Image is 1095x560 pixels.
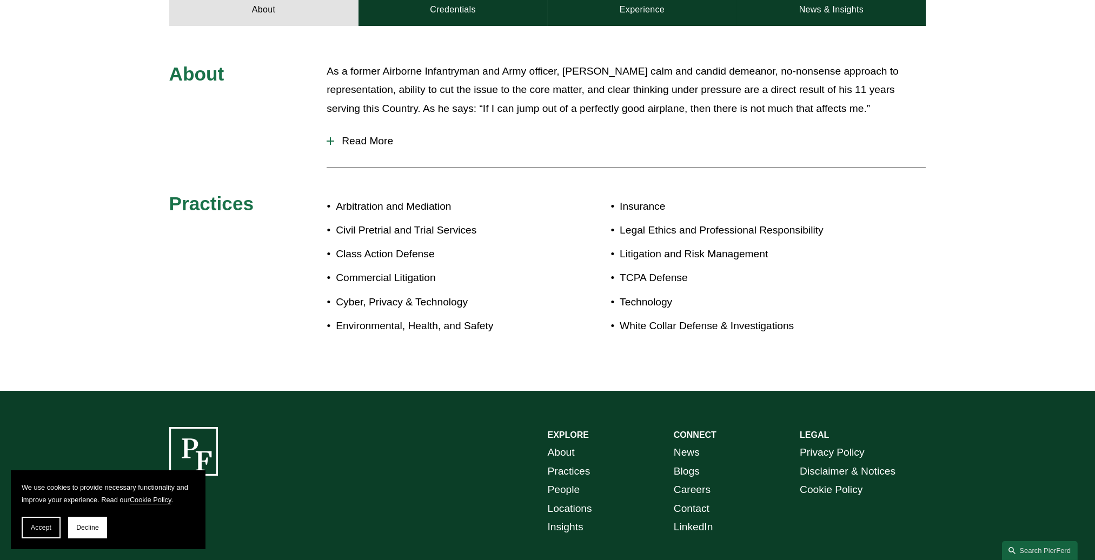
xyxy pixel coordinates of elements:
a: Contact [674,499,709,518]
p: Arbitration and Mediation [336,197,547,216]
a: Blogs [674,462,700,481]
a: News [674,443,700,462]
button: Decline [68,517,107,538]
a: Insights [548,518,583,537]
section: Cookie banner [11,470,205,549]
button: Read More [327,127,926,155]
p: Cyber, Privacy & Technology [336,293,547,312]
p: As a former Airborne Infantryman and Army officer, [PERSON_NAME] calm and candid demeanor, no-non... [327,62,926,118]
a: Careers [674,481,711,499]
p: Civil Pretrial and Trial Services [336,221,547,240]
p: TCPA Defense [620,269,863,288]
p: Technology [620,293,863,312]
span: Accept [31,524,51,531]
strong: LEGAL [800,430,829,439]
p: White Collar Defense & Investigations [620,317,863,336]
a: Practices [548,462,590,481]
a: Cookie Policy [800,481,862,499]
strong: EXPLORE [548,430,589,439]
a: Privacy Policy [800,443,864,462]
a: People [548,481,580,499]
a: About [548,443,575,462]
a: Cookie Policy [130,496,171,504]
p: Class Action Defense [336,245,547,264]
p: Legal Ethics and Professional Responsibility [620,221,863,240]
a: Locations [548,499,592,518]
a: Disclaimer & Notices [800,462,895,481]
strong: CONNECT [674,430,716,439]
a: Search this site [1002,541,1078,560]
button: Accept [22,517,61,538]
p: Environmental, Health, and Safety [336,317,547,336]
p: We use cookies to provide necessary functionality and improve your experience. Read our . [22,481,195,506]
a: LinkedIn [674,518,713,537]
span: Decline [76,524,99,531]
p: Commercial Litigation [336,269,547,288]
p: Insurance [620,197,863,216]
span: Read More [334,135,926,147]
p: Litigation and Risk Management [620,245,863,264]
span: About [169,63,224,84]
span: Practices [169,193,254,214]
